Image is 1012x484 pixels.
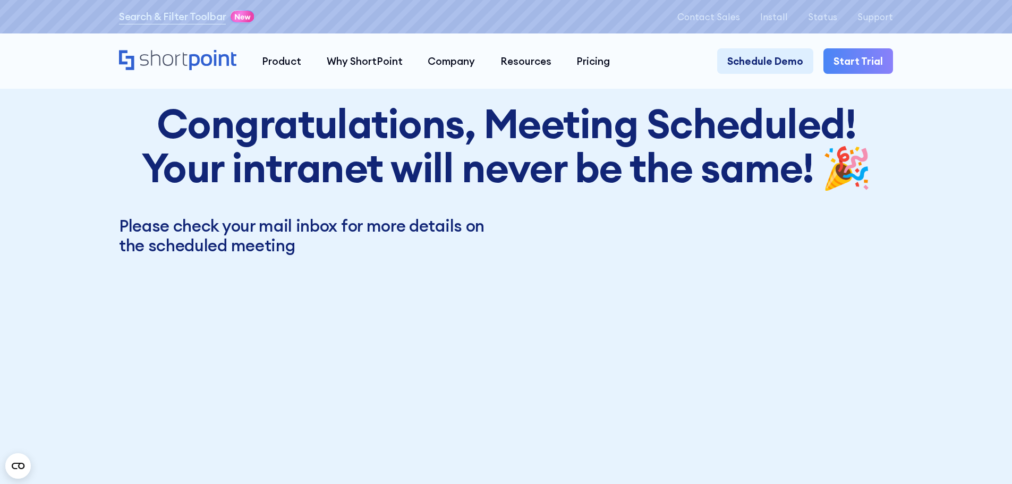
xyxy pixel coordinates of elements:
p: Please check your mail inbox for more details on the scheduled meeting [119,216,893,255]
a: Pricing [564,48,623,74]
a: Status [808,12,837,22]
div: Resources [500,54,551,69]
a: Company [415,48,488,74]
a: Home [119,50,236,72]
div: Pricing [576,54,610,69]
iframe: Chat Widget [959,433,1012,484]
a: Search & Filter Toolbar [119,9,226,24]
div: Why ShortPoint [327,54,403,69]
button: Open CMP widget [5,453,31,479]
a: Start Trial [823,48,893,74]
a: Schedule Demo [717,48,813,74]
h2: Congratulations, Meeting Scheduled! Your intranet will never be the same! 🎉 [119,101,893,191]
a: Support [857,12,893,22]
a: Install [760,12,788,22]
div: Company [428,54,475,69]
a: Resources [488,48,564,74]
div: Product [262,54,301,69]
a: Product [249,48,314,74]
a: Contact Sales [677,12,740,22]
a: Why ShortPoint [314,48,415,74]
